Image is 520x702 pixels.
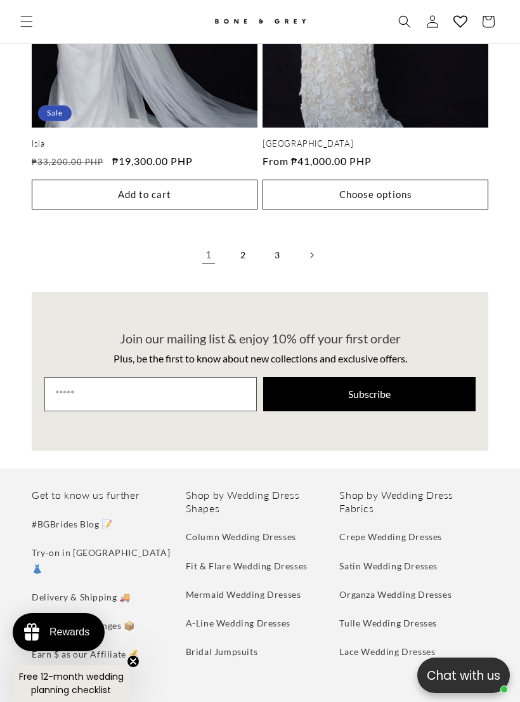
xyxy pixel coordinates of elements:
summary: Menu [13,8,41,36]
a: Crepe Wedding Dresses [339,529,442,551]
a: Page 3 [263,241,291,269]
button: Subscribe [263,377,476,411]
div: Free 12-month wedding planning checklistClose teaser [13,665,129,702]
h2: Get to know us further [32,489,181,502]
nav: Pagination [32,241,488,269]
a: Next page [297,241,325,269]
a: Delivery & Shipping 🚚 [32,583,131,611]
a: Organza Wedding Dresses [339,580,452,609]
h2: Shop by Wedding Dress Fabrics [339,489,488,515]
summary: Search [391,8,419,36]
a: A-Line Wedding Dresses [186,609,290,637]
a: Column Wedding Dresses [186,529,296,551]
span: Free 12-month wedding planning checklist [19,670,124,696]
a: #BGBrides Blog 📝 [32,516,113,538]
a: Lace Wedding Dresses [339,637,435,666]
button: Open chatbox [417,658,510,693]
a: Mermaid Wedding Dresses [186,580,301,609]
button: Close teaser [127,655,140,668]
a: Returns & Exchanges 📦 [32,611,135,640]
button: Choose options [263,180,488,209]
h2: Shop by Wedding Dress Shapes [186,489,335,515]
a: Fit & Flare Wedding Dresses [186,552,308,580]
a: Satin Wedding Dresses [339,552,438,580]
a: Page 1 [195,241,223,269]
a: Bridal Jumpsuits [186,637,258,666]
a: Earn $ as our Affiliate 💰 [32,640,140,668]
a: Tulle Wedding Dresses [339,609,437,637]
a: Bone and Grey Bridal [192,6,328,37]
p: Chat with us [417,666,510,685]
img: Bone and Grey Bridal [212,11,308,32]
div: Rewards [49,626,89,638]
span: Plus, be the first to know about new collections and exclusive offers. [114,352,407,364]
a: Try-on in [GEOGRAPHIC_DATA] 👗 [32,538,171,583]
a: [GEOGRAPHIC_DATA] [263,138,488,149]
input: Email [44,377,257,411]
button: Add to cart [32,180,257,209]
span: Join our mailing list & enjoy 10% off your first order [120,331,401,346]
a: Isla [32,138,257,149]
a: Page 2 [229,241,257,269]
